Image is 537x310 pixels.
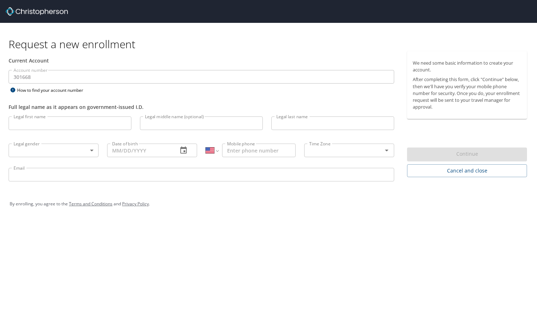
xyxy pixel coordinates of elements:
[9,37,533,51] h1: Request a new enrollment
[9,103,394,111] div: Full legal name as it appears on government-issued I.D.
[107,144,172,157] input: MM/DD/YYYY
[222,144,296,157] input: Enter phone number
[407,164,527,177] button: Cancel and close
[413,76,521,110] p: After completing this form, click "Continue" below, then we'll have you verify your mobile phone ...
[413,166,521,175] span: Cancel and close
[122,201,149,207] a: Privacy Policy
[413,60,521,73] p: We need some basic information to create your account.
[9,144,99,157] div: ​
[9,86,98,95] div: How to find your account number
[69,201,112,207] a: Terms and Conditions
[6,7,68,16] img: cbt logo
[9,57,394,64] div: Current Account
[10,195,527,213] div: By enrolling, you agree to the and .
[382,145,392,155] button: Open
